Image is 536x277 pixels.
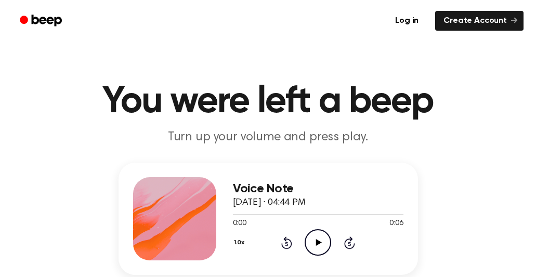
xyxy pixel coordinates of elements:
[385,9,429,33] a: Log in
[233,182,403,196] h3: Voice Note
[389,218,403,229] span: 0:06
[12,83,524,121] h1: You were left a beep
[12,11,71,31] a: Beep
[435,11,524,31] a: Create Account
[233,234,249,252] button: 1.0x
[233,218,246,229] span: 0:00
[69,129,468,146] p: Turn up your volume and press play.
[233,198,306,207] span: [DATE] · 04:44 PM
